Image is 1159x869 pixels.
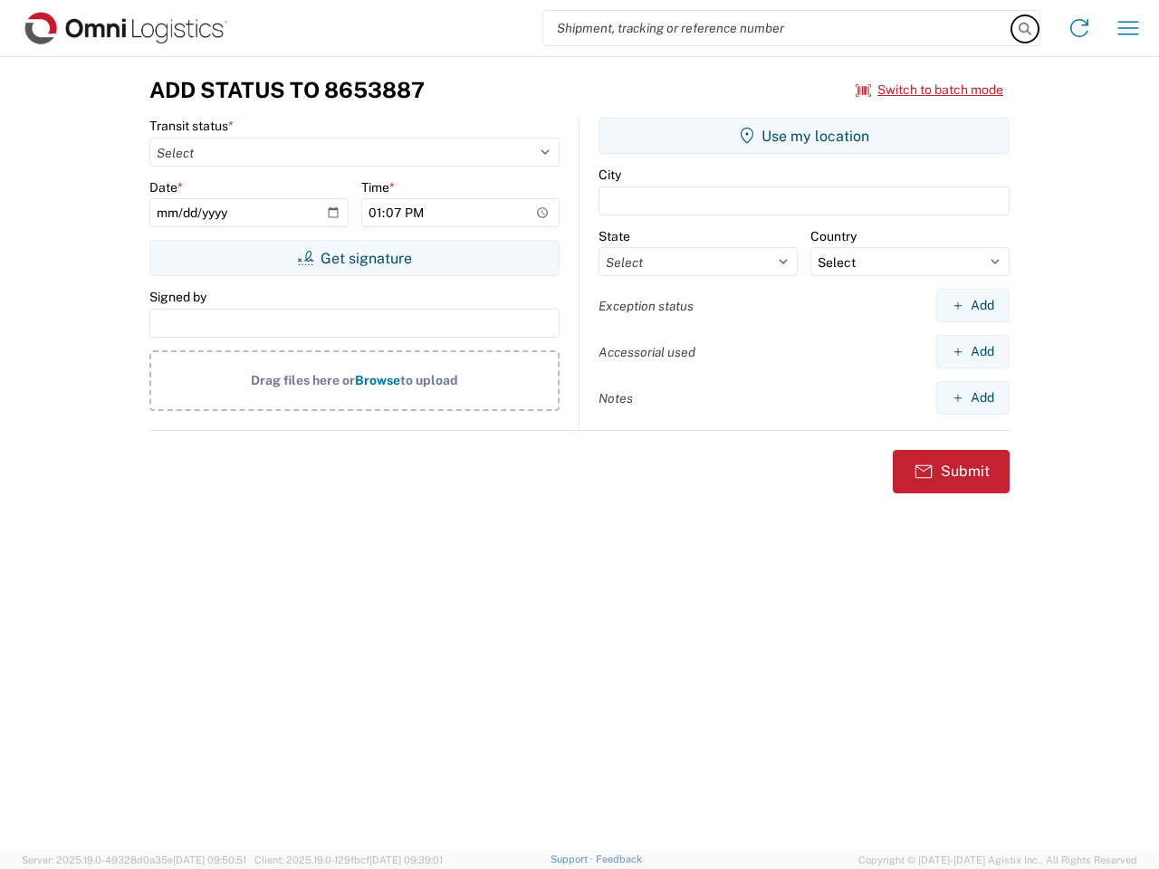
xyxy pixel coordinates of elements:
[936,381,1010,415] button: Add
[858,852,1137,868] span: Copyright © [DATE]-[DATE] Agistix Inc., All Rights Reserved
[251,373,355,387] span: Drag files here or
[543,11,1012,45] input: Shipment, tracking or reference number
[599,344,695,360] label: Accessorial used
[369,855,443,865] span: [DATE] 09:39:01
[893,450,1010,493] button: Submit
[173,855,246,865] span: [DATE] 09:50:51
[936,335,1010,368] button: Add
[400,373,458,387] span: to upload
[254,855,443,865] span: Client: 2025.19.0-129fbcf
[596,854,642,864] a: Feedback
[551,854,596,864] a: Support
[149,179,183,196] label: Date
[355,373,400,387] span: Browse
[936,289,1010,322] button: Add
[599,167,621,183] label: City
[599,228,630,244] label: State
[361,179,395,196] label: Time
[856,75,1003,105] button: Switch to batch mode
[149,77,425,103] h3: Add Status to 8653887
[599,390,633,406] label: Notes
[149,240,560,276] button: Get signature
[599,118,1010,154] button: Use my location
[149,289,206,305] label: Signed by
[22,855,246,865] span: Server: 2025.19.0-49328d0a35e
[810,228,857,244] label: Country
[149,118,234,134] label: Transit status
[599,298,694,314] label: Exception status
